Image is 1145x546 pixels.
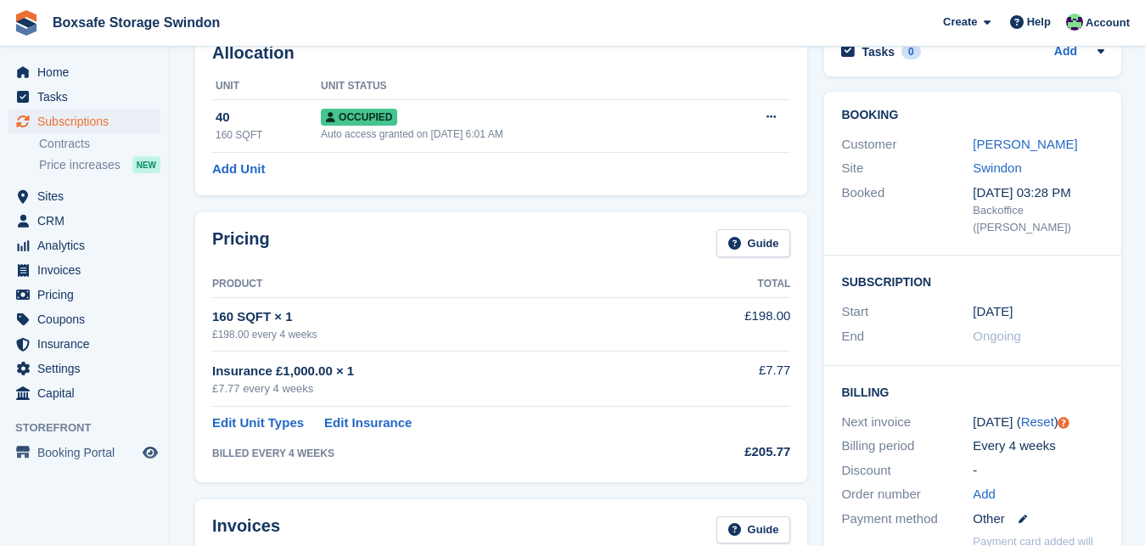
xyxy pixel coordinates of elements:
[212,414,304,433] a: Edit Unit Types
[841,327,973,346] div: End
[37,332,139,356] span: Insurance
[1056,415,1071,431] div: Tooltip anchor
[973,302,1013,322] time: 2025-08-17 00:00:00 UTC
[37,209,139,233] span: CRM
[212,516,280,544] h2: Invoices
[973,461,1104,481] div: -
[37,234,139,257] span: Analytics
[212,43,790,63] h2: Allocation
[8,357,160,380] a: menu
[973,329,1021,343] span: Ongoing
[37,110,139,133] span: Subscriptions
[39,136,160,152] a: Contracts
[15,419,169,436] span: Storefront
[39,155,160,174] a: Price increases NEW
[1021,414,1054,429] a: Reset
[841,159,973,178] div: Site
[841,436,973,456] div: Billing period
[841,461,973,481] div: Discount
[716,516,791,544] a: Guide
[37,85,139,109] span: Tasks
[212,160,265,179] a: Add Unit
[37,381,139,405] span: Capital
[321,109,397,126] span: Occupied
[37,441,139,464] span: Booking Portal
[8,184,160,208] a: menu
[841,485,973,504] div: Order number
[37,357,139,380] span: Settings
[8,441,160,464] a: menu
[841,509,973,529] div: Payment method
[973,137,1077,151] a: [PERSON_NAME]
[1086,14,1130,31] span: Account
[862,44,895,59] h2: Tasks
[37,184,139,208] span: Sites
[8,234,160,257] a: menu
[8,258,160,282] a: menu
[841,302,973,322] div: Start
[140,442,160,463] a: Preview store
[841,273,1104,290] h2: Subscription
[212,446,682,461] div: BILLED EVERY 4 WEEKS
[14,10,39,36] img: stora-icon-8386f47178a22dfd0bd8f6a31ec36ba5ce8667c1dd55bd0f319d3a0aa187defe.svg
[973,436,1104,456] div: Every 4 weeks
[973,183,1104,203] div: [DATE] 03:28 PM
[973,160,1022,175] a: Swindon
[216,127,321,143] div: 160 SQFT
[212,271,682,298] th: Product
[132,156,160,173] div: NEW
[212,73,321,100] th: Unit
[212,380,682,397] div: £7.77 every 4 weeks
[8,209,160,233] a: menu
[901,44,921,59] div: 0
[37,258,139,282] span: Invoices
[973,509,1104,529] div: Other
[46,8,227,37] a: Boxsafe Storage Swindon
[682,352,791,407] td: £7.77
[973,485,996,504] a: Add
[37,307,139,331] span: Coupons
[841,183,973,236] div: Booked
[8,60,160,84] a: menu
[321,73,714,100] th: Unit Status
[1054,42,1077,62] a: Add
[841,413,973,432] div: Next invoice
[8,110,160,133] a: menu
[973,413,1104,432] div: [DATE] ( )
[682,442,791,462] div: £205.77
[216,108,321,127] div: 40
[8,381,160,405] a: menu
[8,307,160,331] a: menu
[8,85,160,109] a: menu
[39,157,121,173] span: Price increases
[8,283,160,307] a: menu
[324,414,412,433] a: Edit Insurance
[682,297,791,351] td: £198.00
[212,229,270,257] h2: Pricing
[37,60,139,84] span: Home
[1066,14,1083,31] img: Kim Virabi
[37,283,139,307] span: Pricing
[8,332,160,356] a: menu
[841,109,1104,122] h2: Booking
[841,383,1104,400] h2: Billing
[212,307,682,327] div: 160 SQFT × 1
[212,327,682,342] div: £198.00 every 4 weeks
[321,127,714,142] div: Auto access granted on [DATE] 6:01 AM
[1027,14,1051,31] span: Help
[716,229,791,257] a: Guide
[682,271,791,298] th: Total
[973,202,1104,235] div: Backoffice ([PERSON_NAME])
[841,135,973,155] div: Customer
[943,14,977,31] span: Create
[212,362,682,381] div: Insurance £1,000.00 × 1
